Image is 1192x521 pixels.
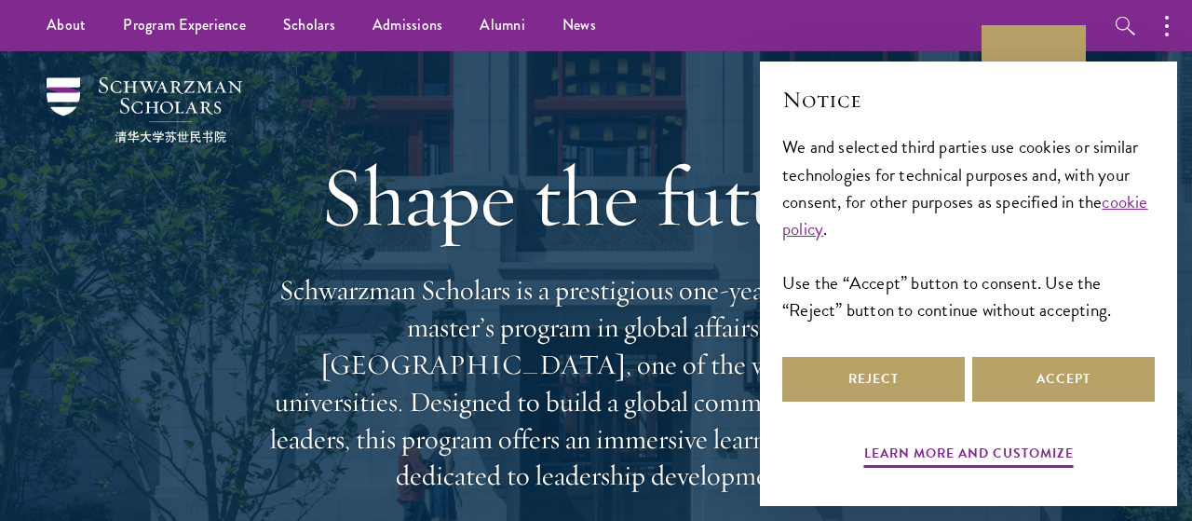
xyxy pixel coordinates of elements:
button: Reject [782,357,965,402]
h1: Shape the future. [261,144,931,249]
img: Schwarzman Scholars [47,77,242,143]
button: Accept [972,357,1155,402]
a: cookie policy [782,188,1148,242]
a: Apply [982,25,1086,130]
p: Schwarzman Scholars is a prestigious one-year, fully funded master’s program in global affairs at... [261,272,931,495]
div: We and selected third parties use cookies or similar technologies for technical purposes and, wit... [782,133,1155,322]
button: Learn more and customize [864,442,1074,471]
h2: Notice [782,84,1155,116]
